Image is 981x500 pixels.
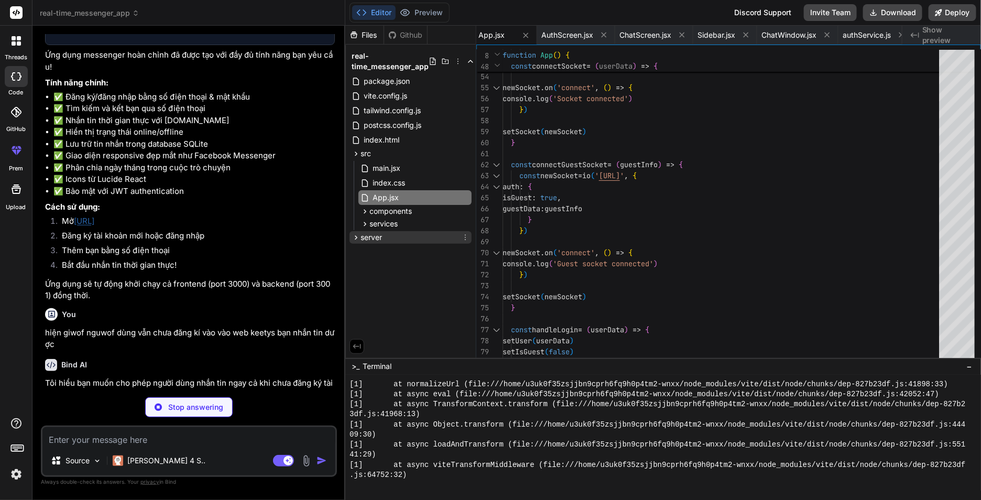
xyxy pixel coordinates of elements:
[45,49,335,73] p: Ứng dụng messenger hoàn chỉnh đã được tạo với đầy đủ tính năng bạn yêu cầu!
[653,61,658,71] span: {
[503,94,532,103] span: console
[53,150,335,162] li: ✅ Giao diện responsive đẹp mắt như Facebook Messenger
[45,202,100,212] strong: Cách sử dụng:
[519,270,524,279] span: }
[532,325,578,334] span: handleLogin
[476,269,489,280] div: 72
[544,127,582,136] span: newSocket
[641,61,649,71] span: =>
[372,191,400,204] span: App.jsx
[476,126,489,137] div: 59
[476,50,489,61] span: 8
[540,193,557,202] span: true
[653,259,658,268] span: )
[384,30,427,40] div: Github
[503,127,540,136] span: setSocket
[595,171,599,180] span: '
[503,259,532,268] span: console
[503,204,540,213] span: guestData
[369,219,398,229] span: services
[595,61,599,71] span: (
[541,30,593,40] span: AuthScreen.jsx
[372,162,401,175] span: main.jsx
[532,94,536,103] span: .
[549,94,553,103] span: (
[45,278,335,302] p: Ứng dụng sẽ tự động khởi chạy cả frontend (port 3000) và backend (port 3001) đồng thời.
[503,248,540,257] span: newSocket
[476,313,489,324] div: 76
[40,8,139,18] span: real-time_messenger_app
[728,4,798,21] div: Discord Support
[476,258,489,269] div: 71
[557,50,561,60] span: )
[540,83,544,92] span: .
[127,455,205,466] p: [PERSON_NAME] 4 S..
[616,160,620,169] span: (
[300,455,312,467] img: attachment
[476,137,489,148] div: 60
[317,455,327,466] img: icon
[53,126,335,138] li: ✅ Hiển thị trạng thái online/offline
[490,324,504,335] div: Click to collapse the range.
[922,25,973,46] span: Show preview
[532,259,536,268] span: .
[553,259,653,268] span: 'Guest socket connected'
[350,470,407,480] span: .js:64752:32)
[595,83,599,92] span: ,
[490,170,504,181] div: Click to collapse the range.
[519,105,524,114] span: }
[503,347,544,356] span: setIsGuest
[476,280,489,291] div: 73
[350,430,376,440] span: 09:30)
[503,50,536,60] span: function
[553,50,557,60] span: (
[361,148,371,159] span: src
[578,325,582,334] span: =
[544,248,553,257] span: on
[372,177,406,189] span: index.css
[53,245,335,259] li: Thêm bạn bằng số điện thoại
[53,173,335,186] li: ✅ Icons từ Lucide React
[582,171,591,180] span: io
[350,379,948,389] span: [1] at normalizeUrl (file:///home/u3uk0f35zsjjbn9cprh6fq9h0p4tm2-wnxx/node_modules/vite/dist/node...
[5,53,27,62] label: threads
[490,82,504,93] div: Click to collapse the range.
[53,230,335,245] li: Đăng ký tài khoản mới hoặc đăng nhập
[607,160,612,169] span: =
[350,440,965,450] span: [1] at async loadAndTransform (file:///home/u3uk0f35zsjjbn9cprh6fq9h0p4tm2-wnxx/node_modules/vite...
[965,358,975,375] button: −
[7,465,25,483] img: settings
[570,347,574,356] span: )
[679,160,683,169] span: {
[582,292,586,301] span: )
[9,164,23,173] label: prem
[591,171,595,180] span: (
[666,160,674,169] span: =>
[553,248,557,257] span: (
[553,94,628,103] span: 'Socket connected'
[476,170,489,181] div: 63
[62,309,76,320] h6: You
[476,192,489,203] div: 65
[511,160,532,169] span: const
[93,456,102,465] img: Pick Models
[633,61,637,71] span: )
[553,83,557,92] span: (
[540,292,544,301] span: (
[476,148,489,159] div: 61
[476,302,489,313] div: 75
[540,248,544,257] span: .
[843,30,891,40] span: authService.js
[540,50,553,60] span: App
[697,30,735,40] span: Sidebar.jsx
[511,61,532,71] span: const
[363,361,391,372] span: Terminal
[603,83,607,92] span: (
[476,291,489,302] div: 74
[549,347,570,356] span: false
[168,402,223,412] p: Stop answering
[599,171,620,180] span: [URL]
[633,325,641,334] span: =>
[53,259,335,274] li: Bắt đầu nhắn tin thời gian thực!
[352,5,396,20] button: Editor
